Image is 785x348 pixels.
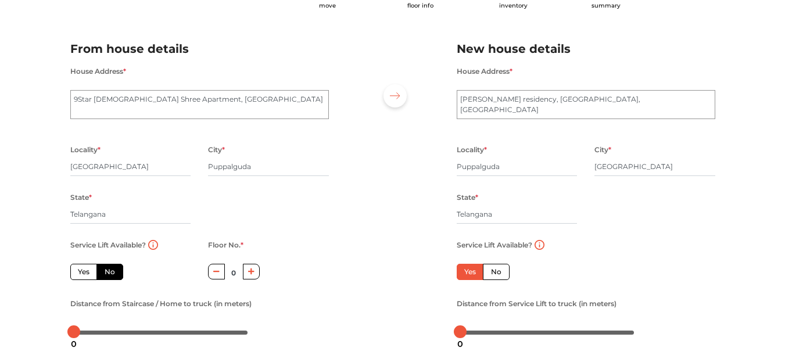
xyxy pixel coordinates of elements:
[70,40,329,59] h2: From house details
[208,142,225,157] label: City
[208,238,243,253] label: Floor No.
[457,190,478,205] label: State
[457,264,483,280] label: Yes
[483,264,510,280] label: No
[457,64,512,79] label: House Address
[70,142,101,157] label: Locality
[457,90,715,119] textarea: [PERSON_NAME] residency, [GEOGRAPHIC_DATA], [GEOGRAPHIC_DATA]
[70,190,92,205] label: State
[70,296,252,311] label: Distance from Staircase / Home to truck (in meters)
[96,264,123,280] label: No
[594,142,611,157] label: City
[457,40,715,59] h2: New house details
[457,238,532,253] label: Service Lift Available?
[70,64,126,79] label: House Address
[457,296,616,311] label: Distance from Service Lift to truck (in meters)
[70,264,97,280] label: Yes
[70,90,329,119] textarea: 9Star [DEMOGRAPHIC_DATA] Shree Apartment, [GEOGRAPHIC_DATA]
[457,142,487,157] label: Locality
[70,238,146,253] label: Service Lift Available?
